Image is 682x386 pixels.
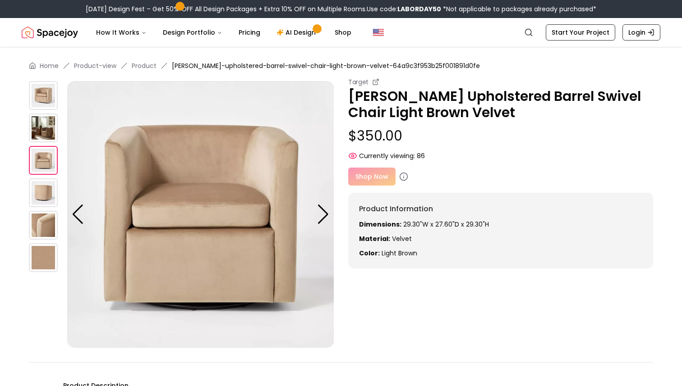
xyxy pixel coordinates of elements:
a: AI Design [269,23,326,41]
span: Velvet [392,234,412,243]
img: https://storage.googleapis.com/spacejoy-main/assets/64a9c3f953b25f001891d0fe/product_5_3c456l8kn8om [29,243,58,272]
a: Login [622,24,660,41]
b: LABORDAY50 [397,5,441,14]
span: 86 [417,151,425,160]
nav: Main [89,23,359,41]
h6: Product Information [359,204,642,214]
a: Shop [327,23,359,41]
p: $350.00 [348,128,653,144]
p: [PERSON_NAME] Upholstered Barrel Swivel Chair Light Brown Velvet [348,88,653,121]
span: Currently viewing: [359,151,415,160]
small: Target [348,77,369,86]
img: https://storage.googleapis.com/spacejoy-main/assets/64a9c3f953b25f001891d0fe/product_2_83mei56gj38 [67,81,334,348]
span: light brown [382,249,417,258]
strong: Color: [359,249,380,258]
img: https://storage.googleapis.com/spacejoy-main/assets/64a9c3f953b25f001891d0fe/product_2_83mei56gj38 [29,146,58,175]
button: How It Works [89,23,154,41]
img: https://storage.googleapis.com/spacejoy-main/assets/64a9c3f953b25f001891d0fe/product_4_ip497l7bpon [29,211,58,240]
a: Home [40,61,59,70]
strong: Material: [359,234,390,243]
div: [DATE] Design Fest – Get 50% OFF All Design Packages + Extra 10% OFF on Multiple Rooms. [86,5,596,14]
img: United States [373,27,384,38]
a: Product [132,61,157,70]
a: Start Your Project [546,24,615,41]
nav: breadcrumb [29,61,653,70]
a: Product-view [74,61,116,70]
button: Design Portfolio [156,23,230,41]
img: https://storage.googleapis.com/spacejoy-main/assets/64a9c3f953b25f001891d0fe/product_3_hi6n0kchf19 [29,178,58,207]
strong: Dimensions: [359,220,401,229]
p: 29.30"W x 27.60"D x 29.30"H [359,220,642,229]
img: https://storage.googleapis.com/spacejoy-main/assets/64a9c3f953b25f001891d0fe/product_1_5215l3b1e6mi [29,114,58,142]
span: Use code: [367,5,441,14]
a: Spacejoy [22,23,78,41]
span: *Not applicable to packages already purchased* [441,5,596,14]
a: Pricing [231,23,267,41]
span: [PERSON_NAME]-upholstered-barrel-swivel-chair-light-brown-velvet-64a9c3f953b25f001891d0fe [172,61,480,70]
img: https://storage.googleapis.com/spacejoy-main/assets/64a9c3f953b25f001891d0fe/product_0_jkclfke0867k [29,81,58,110]
img: Spacejoy Logo [22,23,78,41]
nav: Global [22,18,660,47]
